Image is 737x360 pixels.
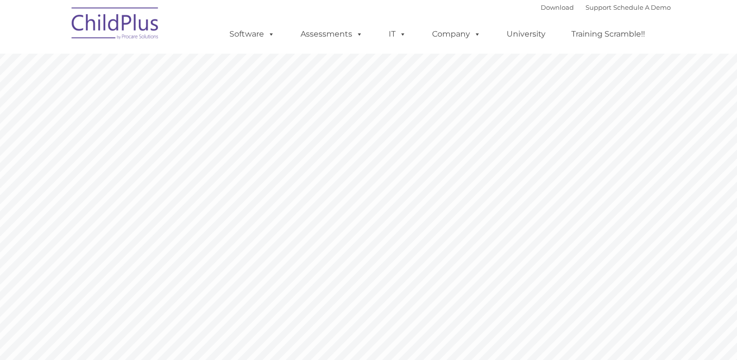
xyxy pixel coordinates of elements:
font: | [541,3,671,11]
a: Schedule A Demo [613,3,671,11]
a: Support [586,3,611,11]
img: ChildPlus by Procare Solutions [67,0,164,49]
a: University [497,24,555,44]
a: Get Started [407,328,479,348]
a: Assessments [291,24,373,44]
a: Training Scramble!! [562,24,655,44]
a: Company [422,24,491,44]
a: Software [220,24,284,44]
a: IT [379,24,416,44]
rs-layer: ChildPlus is an all-in-one software solution for Head Start, EHS, Migrant, State Pre-K, or other ... [407,216,649,318]
a: Download [541,3,574,11]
